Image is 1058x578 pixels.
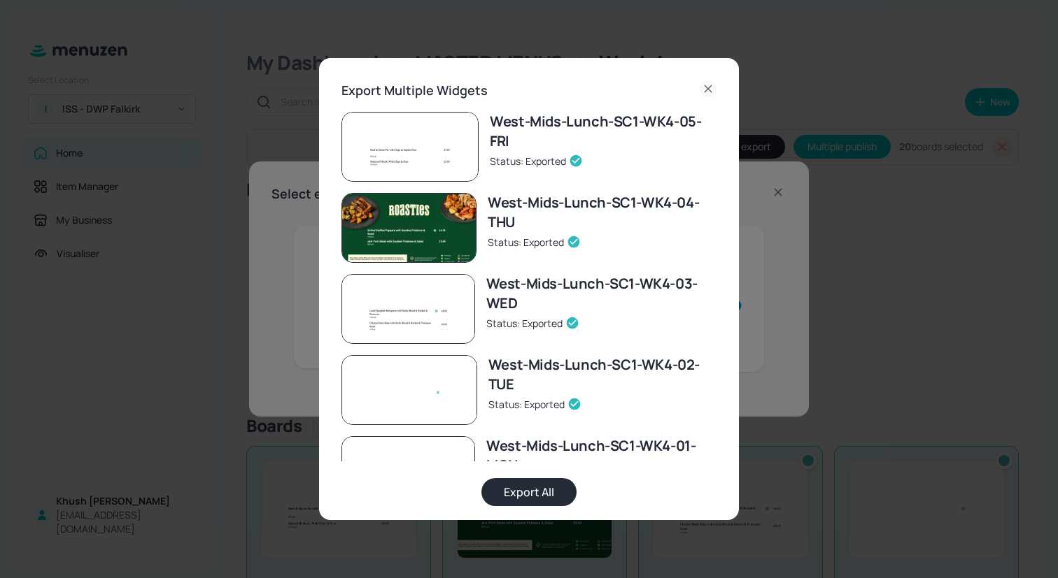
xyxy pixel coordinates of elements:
[486,436,717,475] div: West-Mids-Lunch-SC1-WK4-01-MON
[342,356,477,431] img: West-Mids-Lunch-SC1-WK4-02-TUE
[490,154,717,168] div: Status: Exported
[342,275,474,349] img: West-Mids-Lunch-SC1-WK4-03-WED
[488,235,717,250] div: Status: Exported
[488,397,717,412] div: Status: Exported
[341,80,488,101] h6: Export Multiple Widgets
[488,355,717,394] div: West-Mids-Lunch-SC1-WK4-02-TUE
[342,437,474,511] img: West-Mids-Lunch-SC1-WK4-01-MON
[486,316,717,331] div: Status: Exported
[342,194,476,268] img: West-Mids-Lunch-SC1-WK4-04-THU
[481,478,577,506] button: Export All
[342,113,478,189] img: West-Mids-Lunch-SC1-WK4-05-FRI
[488,193,717,232] div: West-Mids-Lunch-SC1-WK4-04-THU
[490,112,717,151] div: West-Mids-Lunch-SC1-WK4-05-FRI
[486,274,717,313] div: West-Mids-Lunch-SC1-WK4-03-WED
